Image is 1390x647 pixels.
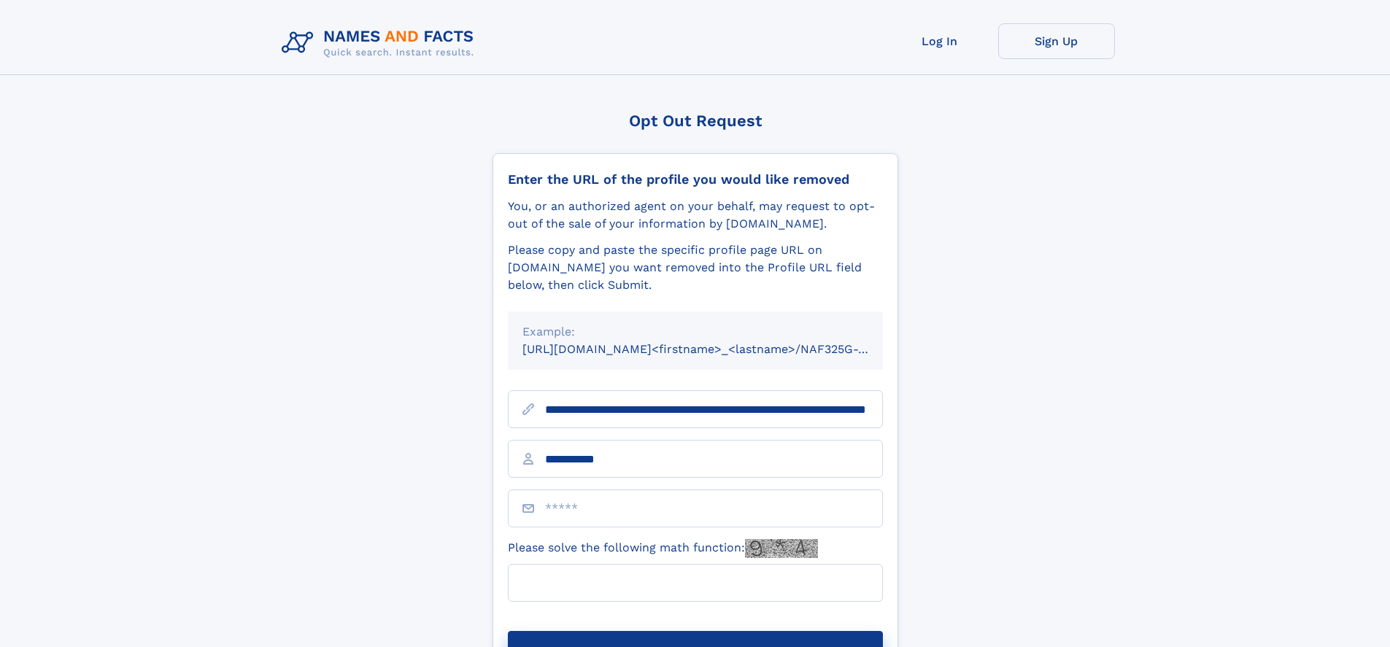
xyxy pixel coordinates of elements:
a: Sign Up [998,23,1115,59]
div: You, or an authorized agent on your behalf, may request to opt-out of the sale of your informatio... [508,198,883,233]
div: Enter the URL of the profile you would like removed [508,171,883,187]
small: [URL][DOMAIN_NAME]<firstname>_<lastname>/NAF325G-xxxxxxxx [522,342,911,356]
img: Logo Names and Facts [276,23,486,63]
div: Opt Out Request [493,112,898,130]
div: Example: [522,323,868,341]
label: Please solve the following math function: [508,539,818,558]
div: Please copy and paste the specific profile page URL on [DOMAIN_NAME] you want removed into the Pr... [508,241,883,294]
a: Log In [881,23,998,59]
